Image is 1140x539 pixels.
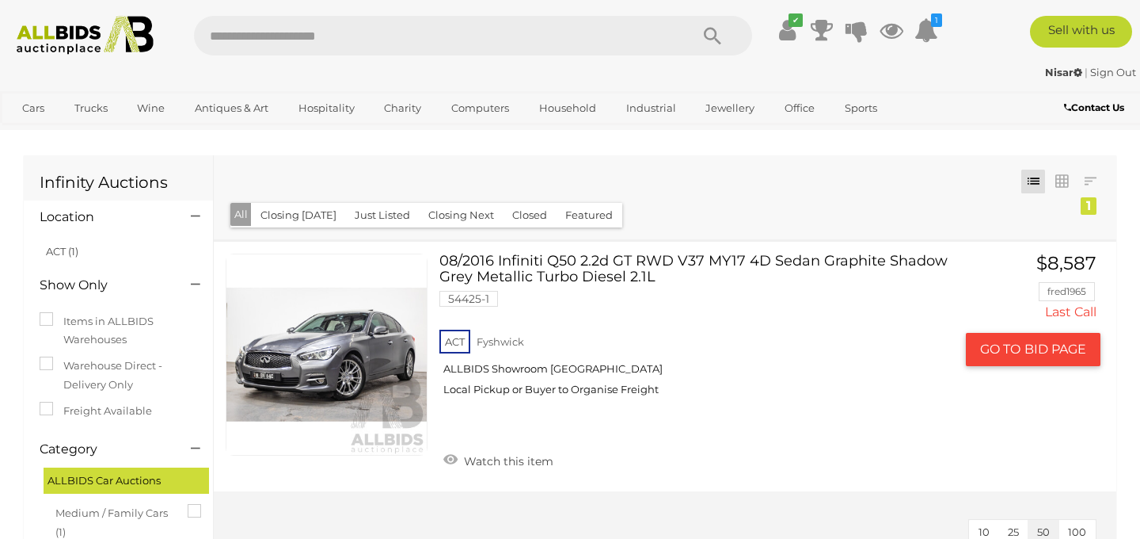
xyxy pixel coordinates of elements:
[1008,526,1019,538] span: 25
[9,16,162,55] img: Allbids.com.au
[1081,197,1096,215] div: 1
[40,402,152,420] label: Freight Available
[44,468,209,494] div: ALLBIDS Car Auctions
[374,95,431,121] a: Charity
[1068,526,1086,538] span: 100
[775,16,799,44] a: ✔
[439,448,557,472] a: Watch this item
[40,174,197,191] h1: Infinity Auctions
[40,442,167,457] h4: Category
[40,312,197,350] label: Items in ALLBIDS Warehouses
[673,16,752,55] button: Search
[914,16,938,44] a: 1
[64,95,118,121] a: Trucks
[288,95,365,121] a: Hospitality
[1064,101,1124,113] b: Contact Us
[251,203,346,227] button: Closing [DATE]
[40,357,197,394] label: Warehouse Direct - Delivery Only
[1064,99,1128,117] a: Contact Us
[345,203,420,227] button: Just Listed
[788,13,803,27] i: ✔
[1045,66,1082,78] strong: Nisar
[441,95,519,121] a: Computers
[419,203,503,227] button: Closing Next
[460,454,553,468] span: Watch this item
[451,254,954,408] a: 08/2016 Infiniti Q50 2.2d GT RWD V37 MY17 4D Sedan Graphite Shadow Grey Metallic Turbo Diesel 2.1...
[40,210,167,224] h4: Location
[1024,341,1086,357] span: BID PAGE
[774,95,825,121] a: Office
[695,95,765,121] a: Jewellery
[931,13,942,27] i: 1
[184,95,279,121] a: Antiques & Art
[1085,66,1088,78] span: |
[1036,252,1096,274] span: $8,587
[978,526,990,538] span: 10
[230,203,252,226] button: All
[40,278,167,292] h4: Show Only
[46,245,78,258] a: ACT (1)
[1045,66,1085,78] a: Nisar
[12,121,145,147] a: [GEOGRAPHIC_DATA]
[966,333,1100,365] button: GO TOBID PAGE
[1090,66,1136,78] a: Sign Out
[834,95,887,121] a: Sports
[1037,526,1050,538] span: 50
[503,203,557,227] button: Closed
[978,254,1100,367] a: $8,587 fred1965 Last Call GO TOBID PAGE
[1030,16,1132,48] a: Sell with us
[980,341,1024,357] span: GO TO
[12,95,55,121] a: Cars
[127,95,175,121] a: Wine
[616,95,686,121] a: Industrial
[556,203,622,227] button: Featured
[529,95,606,121] a: Household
